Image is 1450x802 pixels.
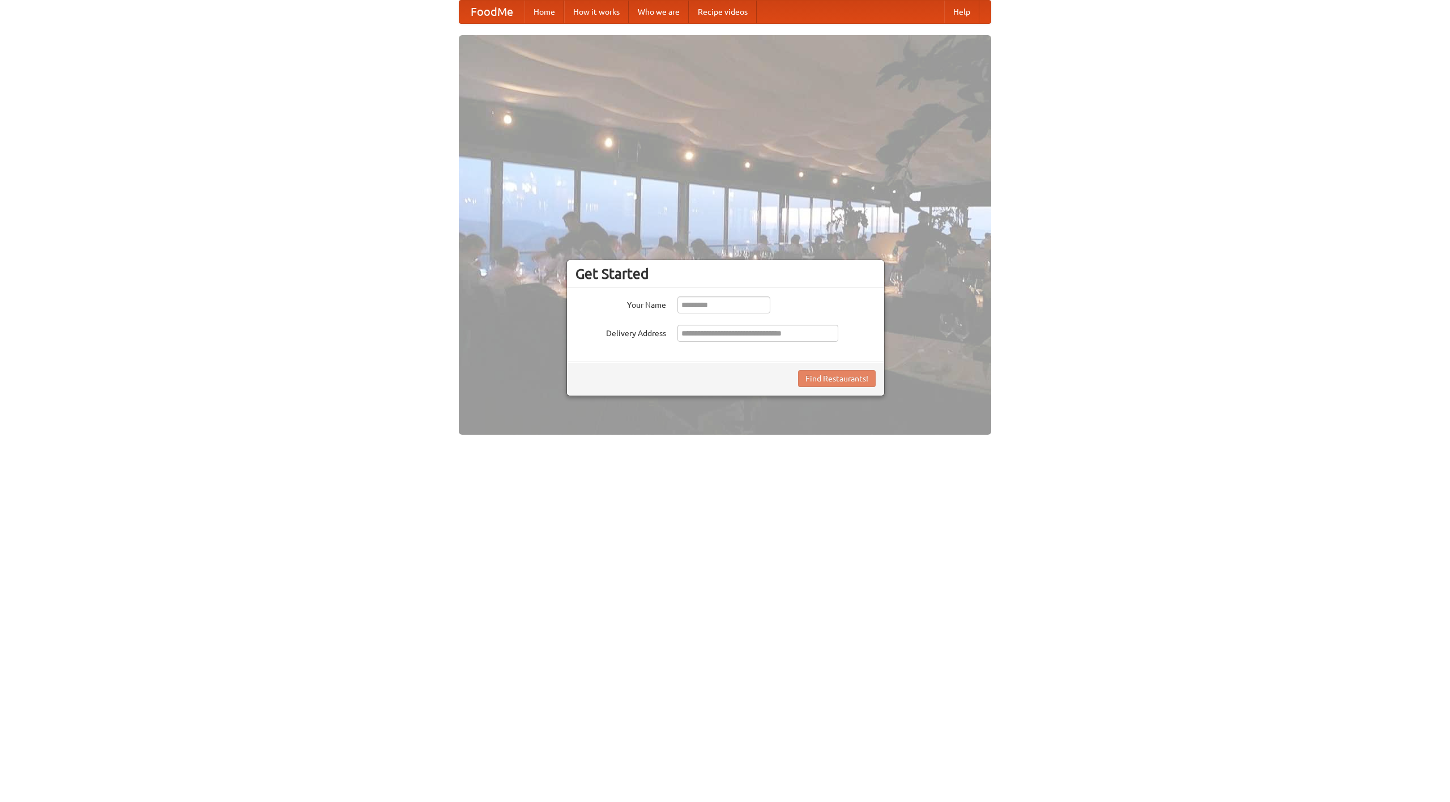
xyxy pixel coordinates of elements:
label: Your Name [575,296,666,311]
a: FoodMe [459,1,524,23]
a: Home [524,1,564,23]
label: Delivery Address [575,325,666,339]
a: Recipe videos [689,1,757,23]
h3: Get Started [575,265,876,282]
a: Who we are [629,1,689,23]
a: How it works [564,1,629,23]
button: Find Restaurants! [798,370,876,387]
a: Help [944,1,979,23]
